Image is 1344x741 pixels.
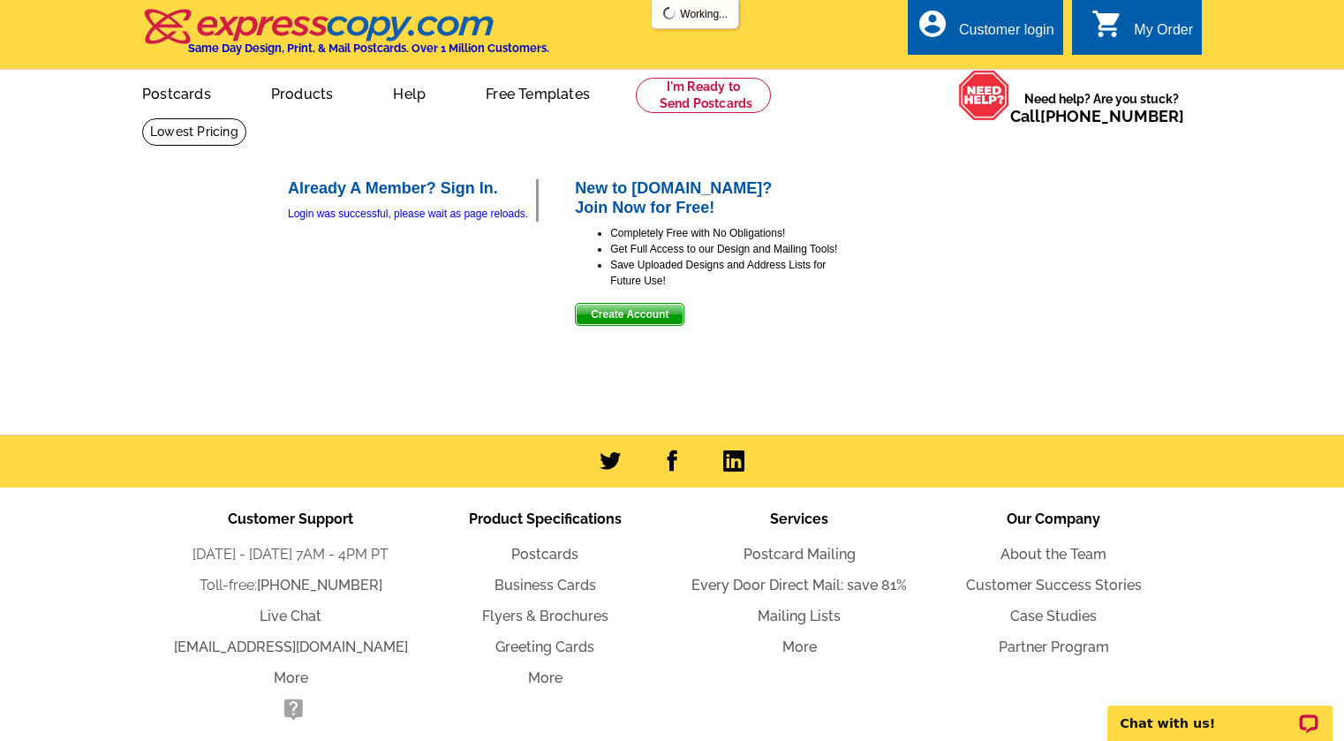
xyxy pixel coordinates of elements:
a: shopping_cart My Order [1091,19,1193,42]
a: Products [243,72,362,113]
a: Customer Success Stories [966,577,1142,594]
span: Call [1010,107,1184,125]
a: Partner Program [999,639,1109,655]
img: help [958,70,1010,121]
img: loading... [662,6,676,20]
li: Completely Free with No Obligations! [610,225,840,241]
a: More [782,639,817,655]
h2: New to [DOMAIN_NAME]? Join Now for Free! [575,179,840,217]
div: Customer login [959,22,1054,47]
a: Case Studies [1010,608,1097,624]
a: Free Templates [457,72,618,113]
i: shopping_cart [1091,8,1123,40]
span: Need help? Are you stuck? [1010,90,1193,125]
h4: Same Day Design, Print, & Mail Postcards. Over 1 Million Customers. [188,42,549,55]
li: Toll-free: [163,575,418,596]
h2: Already A Member? Sign In. [288,179,536,199]
a: account_circle Customer login [917,19,1054,42]
a: Postcards [511,546,578,563]
span: Customer Support [228,510,353,527]
a: [PHONE_NUMBER] [1040,107,1184,125]
a: Postcard Mailing [744,546,856,563]
div: Login was successful, please wait as page reloads. [288,206,536,222]
a: Live Chat [260,608,321,624]
li: [DATE] - [DATE] 7AM - 4PM PT [163,544,418,565]
span: Create Account [576,304,683,325]
a: Every Door Direct Mail: save 81% [691,577,907,594]
a: More [274,669,308,686]
a: Flyers & Brochures [482,608,608,624]
a: [EMAIL_ADDRESS][DOMAIN_NAME] [174,639,408,655]
a: Same Day Design, Print, & Mail Postcards. Over 1 Million Customers. [142,21,549,55]
a: About the Team [1000,546,1106,563]
a: More [528,669,563,686]
a: Mailing Lists [758,608,841,624]
li: Get Full Access to our Design and Mailing Tools! [610,241,840,257]
span: Product Specifications [469,510,622,527]
a: Postcards [114,72,239,113]
i: account_circle [917,8,948,40]
span: Services [770,510,828,527]
li: Save Uploaded Designs and Address Lists for Future Use! [610,257,840,289]
a: Help [365,72,454,113]
a: [PHONE_NUMBER] [257,577,382,594]
span: Our Company [1007,510,1100,527]
a: Greeting Cards [495,639,594,655]
button: Create Account [575,303,684,326]
iframe: LiveChat chat widget [1096,685,1344,741]
div: My Order [1134,22,1193,47]
a: Business Cards [495,577,596,594]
